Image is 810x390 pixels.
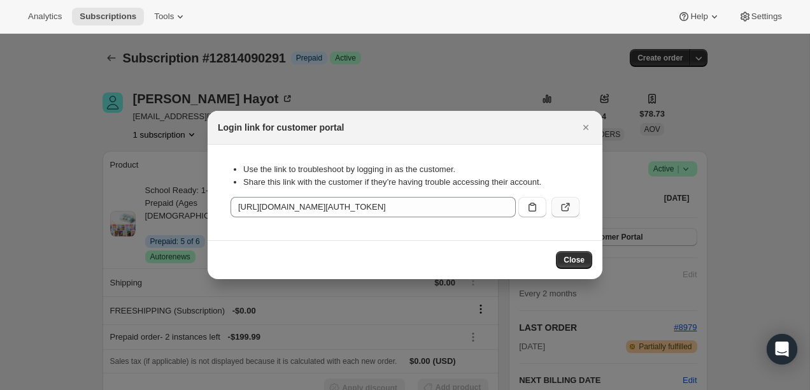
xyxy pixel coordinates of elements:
[20,8,69,25] button: Analytics
[731,8,790,25] button: Settings
[577,119,595,136] button: Close
[154,11,174,22] span: Tools
[72,8,144,25] button: Subscriptions
[751,11,782,22] span: Settings
[80,11,136,22] span: Subscriptions
[243,176,579,189] li: Share this link with the customer if they’re having trouble accessing their account.
[767,334,797,365] div: Open Intercom Messenger
[690,11,707,22] span: Help
[28,11,62,22] span: Analytics
[146,8,194,25] button: Tools
[218,121,344,134] h2: Login link for customer portal
[670,8,728,25] button: Help
[556,251,592,269] button: Close
[564,255,585,265] span: Close
[243,163,579,176] li: Use the link to troubleshoot by logging in as the customer.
